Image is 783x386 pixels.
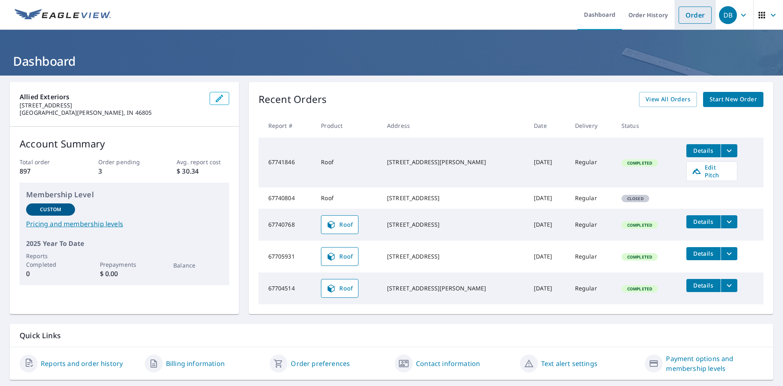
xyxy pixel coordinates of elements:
td: 67704514 [259,272,315,304]
p: 2025 Year To Date [26,239,223,248]
h1: Dashboard [10,53,773,69]
span: View All Orders [646,94,690,105]
p: Account Summary [20,136,229,151]
span: Completed [622,222,657,228]
td: 67740768 [259,209,315,241]
td: Roof [314,138,380,187]
a: View All Orders [639,92,697,107]
a: Roof [321,247,358,266]
img: EV Logo [15,9,111,21]
th: Product [314,114,380,138]
a: Edit Pitch [686,161,737,181]
th: Address [380,114,527,138]
span: Edit Pitch [692,163,732,179]
th: Date [527,114,568,138]
div: [STREET_ADDRESS] [387,194,521,202]
td: 67741846 [259,138,315,187]
div: [STREET_ADDRESS] [387,252,521,261]
button: filesDropdownBtn-67705931 [721,247,737,260]
p: Allied Exteriors [20,92,203,102]
span: Completed [622,254,657,260]
td: Roof [314,187,380,209]
span: Start New Order [710,94,757,105]
span: Details [691,218,716,225]
a: Pricing and membership levels [26,219,223,229]
span: Details [691,281,716,289]
td: 67740804 [259,187,315,209]
p: Order pending [98,158,150,166]
p: Total order [20,158,72,166]
td: [DATE] [527,241,568,272]
p: Prepayments [100,260,149,269]
span: Roof [326,252,353,261]
p: 3 [98,166,150,176]
button: detailsBtn-67741846 [686,144,721,157]
span: Details [691,147,716,154]
div: [STREET_ADDRESS] [387,221,521,229]
div: [STREET_ADDRESS][PERSON_NAME] [387,158,521,166]
button: detailsBtn-67705931 [686,247,721,260]
button: filesDropdownBtn-67740768 [721,215,737,228]
p: Custom [40,206,61,213]
td: Regular [568,241,615,272]
p: [GEOGRAPHIC_DATA][PERSON_NAME], IN 46805 [20,109,203,116]
span: Details [691,250,716,257]
p: 897 [20,166,72,176]
a: Billing information [166,359,225,368]
td: Regular [568,187,615,209]
p: [STREET_ADDRESS] [20,102,203,109]
p: Recent Orders [259,92,327,107]
a: Start New Order [703,92,763,107]
p: $ 30.34 [177,166,229,176]
p: 0 [26,269,75,279]
p: Reports Completed [26,252,75,269]
a: Contact information [416,359,480,368]
button: filesDropdownBtn-67704514 [721,279,737,292]
td: [DATE] [527,187,568,209]
p: Quick Links [20,330,763,341]
p: Balance [173,261,222,270]
td: 67705931 [259,241,315,272]
a: Roof [321,215,358,234]
button: detailsBtn-67704514 [686,279,721,292]
p: Avg. report cost [177,158,229,166]
span: Closed [622,196,648,201]
td: Regular [568,272,615,304]
td: [DATE] [527,209,568,241]
p: Membership Level [26,189,223,200]
span: Roof [326,283,353,293]
td: Regular [568,138,615,187]
div: [STREET_ADDRESS][PERSON_NAME] [387,284,521,292]
td: [DATE] [527,138,568,187]
a: Order preferences [291,359,350,368]
td: Regular [568,209,615,241]
span: Completed [622,286,657,292]
th: Report # [259,114,315,138]
a: Reports and order history [41,359,123,368]
a: Payment options and membership levels [666,354,763,373]
span: Completed [622,160,657,166]
button: filesDropdownBtn-67741846 [721,144,737,157]
th: Status [615,114,680,138]
td: [DATE] [527,272,568,304]
th: Delivery [568,114,615,138]
a: Text alert settings [541,359,597,368]
a: Roof [321,279,358,298]
button: detailsBtn-67740768 [686,215,721,228]
span: Roof [326,220,353,230]
p: $ 0.00 [100,269,149,279]
a: Order [679,7,712,24]
div: DB [719,6,737,24]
